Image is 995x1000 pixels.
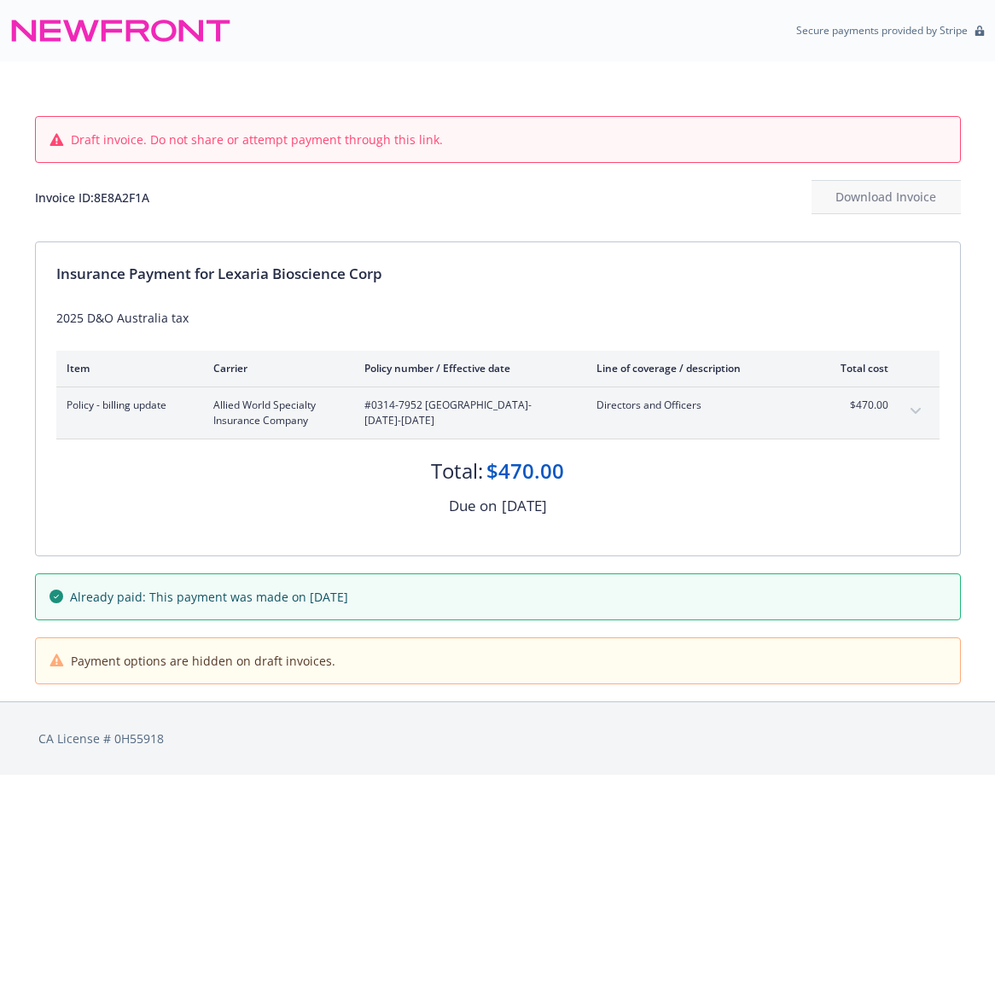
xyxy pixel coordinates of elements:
div: CA License # 0H55918 [38,730,957,747]
button: expand content [902,398,929,425]
div: 2025 D&O Australia tax [56,309,940,327]
span: Directors and Officers [596,398,797,413]
span: Already paid: This payment was made on [DATE] [70,588,348,606]
div: Line of coverage / description [596,361,797,375]
div: $470.00 [486,456,564,485]
span: Policy - billing update [67,398,186,413]
div: Due on [449,495,497,517]
span: Allied World Specialty Insurance Company [213,398,337,428]
div: Item [67,361,186,375]
p: Secure payments provided by Stripe [796,23,968,38]
div: Total: [431,456,483,485]
span: Payment options are hidden on draft invoices. [71,652,335,670]
span: Draft invoice. Do not share or attempt payment through this link. [71,131,443,148]
div: Download Invoice [812,181,961,213]
div: [DATE] [502,495,547,517]
div: Policy - billing updateAllied World Specialty Insurance Company#0314-7952 [GEOGRAPHIC_DATA]- [DAT... [56,387,940,439]
span: $470.00 [824,398,888,413]
div: Insurance Payment for Lexaria Bioscience Corp [56,263,940,285]
button: Download Invoice [812,180,961,214]
div: Total cost [824,361,888,375]
div: Invoice ID: 8E8A2F1A [35,189,149,206]
div: Carrier [213,361,337,375]
div: Policy number / Effective date [364,361,569,375]
span: #0314-7952 [GEOGRAPHIC_DATA] - [DATE]-[DATE] [364,398,569,428]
